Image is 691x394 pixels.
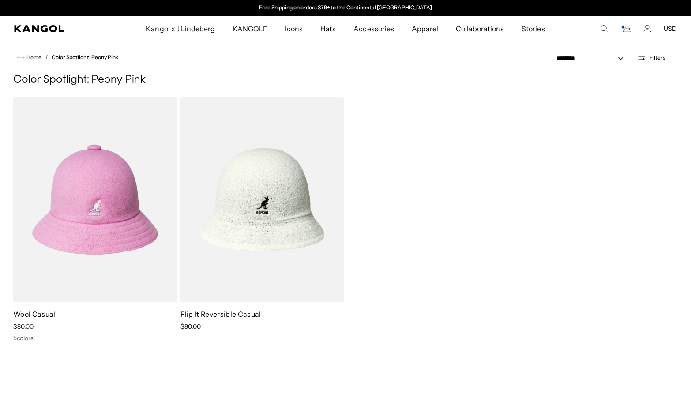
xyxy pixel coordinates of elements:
a: Free Shipping on orders $79+ to the Continental [GEOGRAPHIC_DATA] [259,4,432,11]
button: Open filters [632,54,671,62]
a: Apparel [403,16,447,41]
a: Flip It Reversible Casual [180,310,261,319]
div: 1 of 2 [255,4,436,11]
button: USD [664,25,677,33]
summary: Search here [600,25,608,33]
span: Kangol x J.Lindeberg [146,16,215,41]
a: Collaborations [447,16,513,41]
button: Cart [620,25,631,33]
span: $80.00 [13,323,34,330]
span: Filters [650,55,665,61]
a: Kangol [14,25,96,32]
a: Accessories [345,16,402,41]
img: Flip It Reversible Casual [180,97,344,302]
span: Apparel [412,16,438,41]
a: Home [17,53,41,61]
div: Announcement [255,4,436,11]
span: Collaborations [456,16,504,41]
a: Color Spotlight: Peony Pink [52,54,119,60]
slideshow-component: Announcement bar [255,4,436,11]
span: Accessories [353,16,394,41]
span: Stories [522,16,545,41]
span: Icons [285,16,303,41]
select: Sort by: Featured [553,54,632,63]
a: Stories [513,16,553,41]
div: 5 colors [13,334,177,342]
img: Wool Casual [13,97,177,302]
li: / [41,52,48,63]
span: Hats [320,16,336,41]
a: Wool Casual [13,310,56,319]
span: KANGOLF [233,16,267,41]
span: $80.00 [180,323,201,330]
a: KANGOLF [224,16,276,41]
a: Icons [276,16,312,41]
a: Hats [312,16,345,41]
a: Account [643,25,651,33]
h1: Color Spotlight: Peony Pink [13,73,678,86]
a: Kangol x J.Lindeberg [137,16,224,41]
span: Home [25,54,41,60]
